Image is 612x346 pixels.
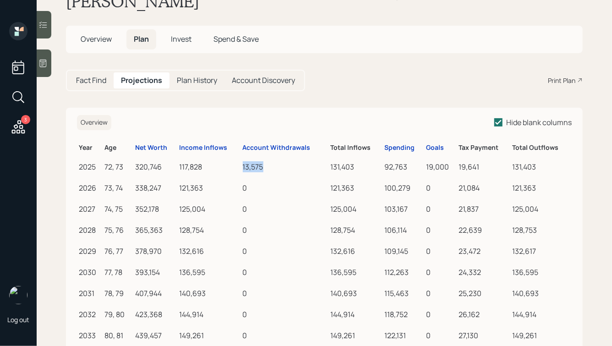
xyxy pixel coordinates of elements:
div: 320,746 [135,161,175,172]
div: 0 [243,225,327,236]
div: 0 [243,246,327,257]
div: 121,363 [512,182,570,193]
div: 19,641 [459,161,508,172]
div: Spending [384,144,415,152]
div: 106,114 [384,225,422,236]
div: 128,754 [179,225,239,236]
div: 140,693 [512,288,570,299]
div: 2033 [79,330,101,341]
img: hunter_neumayer.jpg [9,286,27,304]
div: 2027 [79,203,101,214]
div: 24,332 [459,267,508,278]
div: 72, 73 [105,161,131,172]
div: 109,145 [384,246,422,257]
div: 112,263 [384,267,422,278]
h6: Tax Payment [459,144,508,152]
div: 149,261 [330,330,381,341]
div: 0 [243,330,327,341]
h5: Fact Find [76,76,106,85]
h6: Year [79,144,101,152]
div: 0 [426,267,455,278]
div: 117,828 [179,161,239,172]
div: Net Worth [135,144,167,152]
div: 2028 [79,225,101,236]
div: 76, 77 [105,246,131,257]
div: 0 [426,203,455,214]
div: 2030 [79,267,101,278]
h6: Total Outflows [512,144,570,152]
div: 0 [243,288,327,299]
span: Plan [134,34,149,44]
div: 23,472 [459,246,508,257]
div: 365,363 [135,225,175,236]
div: 77, 78 [105,267,131,278]
div: 121,363 [330,182,381,193]
div: 2031 [79,288,101,299]
div: 13,575 [243,161,327,172]
div: 2026 [79,182,101,193]
div: Income Inflows [179,144,227,152]
div: 128,754 [330,225,381,236]
div: Account Withdrawals [243,144,311,152]
div: 79, 80 [105,309,131,320]
div: 78, 79 [105,288,131,299]
div: 25,230 [459,288,508,299]
div: 136,595 [179,267,239,278]
span: Overview [81,34,112,44]
div: 0 [243,309,327,320]
div: 0 [243,267,327,278]
div: 26,162 [459,309,508,320]
div: 0 [243,182,327,193]
div: 0 [243,203,327,214]
div: 0 [426,225,455,236]
div: 125,004 [330,203,381,214]
div: 19,000 [426,161,455,172]
div: 2029 [79,246,101,257]
div: 140,693 [330,288,381,299]
span: Invest [171,34,191,44]
div: 439,457 [135,330,175,341]
div: 149,261 [179,330,239,341]
div: 100,279 [384,182,422,193]
div: 423,368 [135,309,175,320]
div: 352,178 [135,203,175,214]
h5: Projections [121,76,162,85]
div: 407,944 [135,288,175,299]
div: 131,403 [330,161,381,172]
div: 131,403 [512,161,570,172]
div: 125,004 [179,203,239,214]
label: Hide blank columns [494,117,572,127]
div: 3 [21,115,30,124]
div: 0 [426,246,455,257]
div: 0 [426,288,455,299]
div: 125,004 [512,203,570,214]
div: 393,154 [135,267,175,278]
div: 136,595 [330,267,381,278]
div: 338,247 [135,182,175,193]
div: 74, 75 [105,203,131,214]
div: 128,753 [512,225,570,236]
div: 2025 [79,161,101,172]
div: 140,693 [179,288,239,299]
div: Log out [7,315,29,324]
div: 80, 81 [105,330,131,341]
div: 136,595 [512,267,570,278]
div: 132,617 [512,246,570,257]
div: 2032 [79,309,101,320]
h6: Age [105,144,131,152]
div: 144,914 [330,309,381,320]
div: 378,970 [135,246,175,257]
div: 27,130 [459,330,508,341]
div: 118,752 [384,309,422,320]
div: 0 [426,330,455,341]
div: 149,261 [512,330,570,341]
div: Print Plan [548,76,575,85]
h5: Account Discovery [232,76,295,85]
h6: Total Inflows [330,144,381,152]
div: 75, 76 [105,225,131,236]
div: 115,463 [384,288,422,299]
div: 0 [426,309,455,320]
div: 144,914 [512,309,570,320]
div: 132,616 [179,246,239,257]
div: 144,914 [179,309,239,320]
